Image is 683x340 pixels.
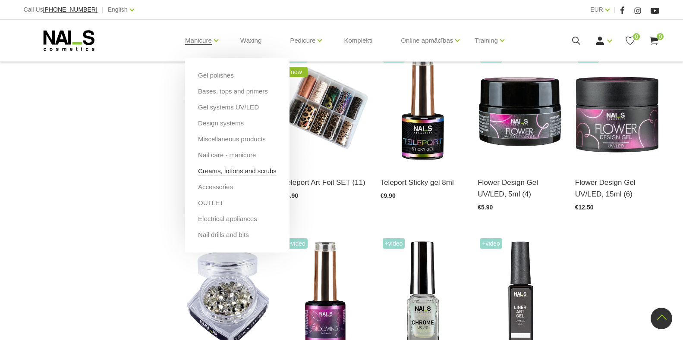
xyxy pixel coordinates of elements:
a: Miscellaneous products [198,134,266,144]
a: Pedicure [290,23,315,58]
a: Design systems [198,119,244,128]
a: Nail drills and bits [198,230,249,240]
a: English [108,4,128,15]
span: €5.90 [478,204,493,211]
a: Creams, lotions and scrubs [198,166,277,176]
img: Flower design gel is a long-lasting gel with elements of dry flowers. An easy-to-lay formula, an ... [575,50,660,166]
span: €5.90 [283,192,298,199]
a: OUTLET [198,198,223,208]
a: Training [475,23,498,58]
a: Accessories [198,182,233,192]
a: [PHONE_NUMBER] [43,6,98,13]
a: Flower Design Gel UV/LED, 5ml (4) [478,177,562,200]
img: A gel that transfers foil design onto nails. It helps create the most unique nail art: from trend... [381,50,465,166]
a: Gel systems UV/LED [198,103,259,112]
span: €12.50 [575,204,594,211]
a: Online apmācības [401,23,453,58]
a: EUR [590,4,603,15]
div: Call Us [24,4,98,15]
a: Manicure [185,23,212,58]
span: | [102,4,104,15]
img: Flower design gel is a long-lasting gel with elements of dry flowers. An easy-to-lay formula, an ... [478,50,562,166]
a: Komplekti [337,20,379,61]
a: Teleport Art Foil SET (11) [283,177,368,188]
a: 0 [648,35,659,46]
span: +Video [480,238,502,249]
a: Nail care - manicure [198,150,256,160]
span: 0 [633,33,640,40]
a: 0 [625,35,636,46]
span: +Video [285,238,308,249]
a: Waxing [233,20,268,61]
a: Bases, tops and primers [198,87,268,96]
a: Teleport Sticky gel 8ml [381,177,465,188]
span: €9.90 [381,192,396,199]
span: new [285,67,308,77]
span: +Video [383,238,405,249]
span: 0 [657,33,664,40]
span: | [614,4,616,15]
a: Gel polishes [198,71,234,80]
a: Flower Design Gel UV/LED, 15ml (6) [575,177,660,200]
img: Foil for nail art.Suitable for both sculpted nails and gel polish finish.The kit includes 10pcs... [283,50,368,166]
a: Electrical appliances [198,214,257,224]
